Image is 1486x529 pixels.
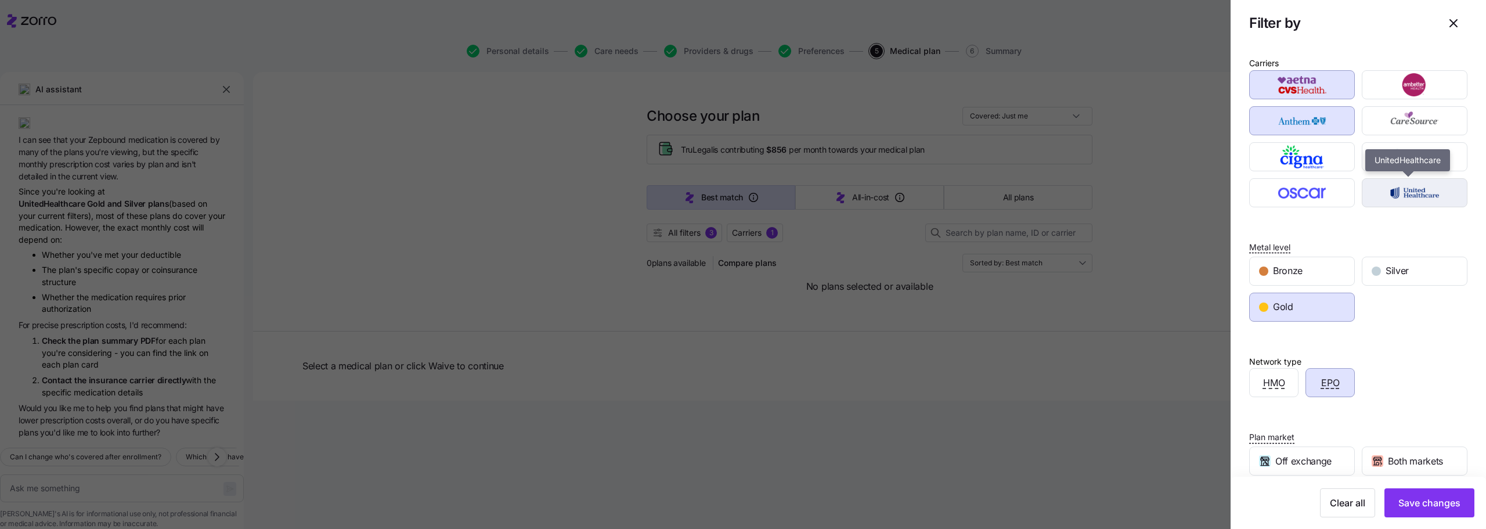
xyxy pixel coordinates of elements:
img: Anthem [1260,109,1345,132]
button: Clear all [1320,488,1375,517]
span: Silver [1386,264,1409,278]
div: Carriers [1249,57,1279,70]
span: EPO [1321,376,1340,390]
img: Oscar [1260,181,1345,204]
span: Clear all [1330,496,1365,510]
h1: Filter by [1249,14,1430,32]
img: Aetna CVS Health [1260,73,1345,96]
span: Gold [1273,300,1293,314]
span: Off exchange [1275,454,1332,469]
span: Plan market [1249,431,1294,443]
span: HMO [1263,376,1285,390]
img: Kaiser Permanente [1372,145,1458,168]
img: CareSource [1372,109,1458,132]
span: Bronze [1273,264,1303,278]
button: Save changes [1384,488,1474,517]
span: Save changes [1398,496,1460,510]
div: Network type [1249,355,1301,368]
img: UnitedHealthcare [1372,181,1458,204]
span: Both markets [1388,454,1443,469]
img: Cigna Healthcare [1260,145,1345,168]
span: Metal level [1249,242,1290,253]
img: Ambetter [1372,73,1458,96]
